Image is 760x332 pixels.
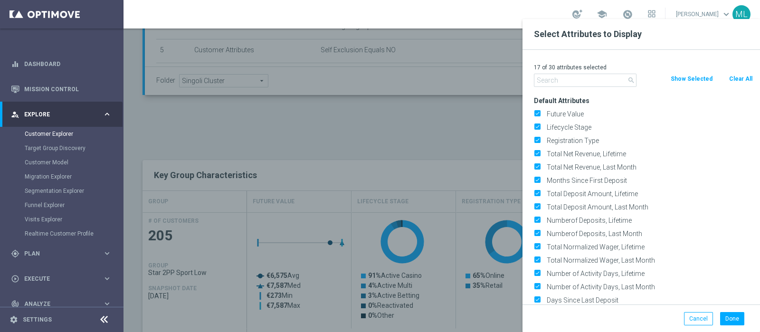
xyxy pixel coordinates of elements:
i: track_changes [11,300,19,308]
p: 17 of 30 attributes selected [534,64,753,71]
span: keyboard_arrow_down [721,9,731,19]
button: gps_fixed Plan keyboard_arrow_right [10,250,112,257]
div: Plan [11,249,103,258]
div: Target Group Discovery [25,141,123,155]
span: school [597,9,607,19]
button: play_circle_outline Execute keyboard_arrow_right [10,275,112,283]
div: Customer Model [25,155,123,170]
a: Migration Explorer [25,173,99,180]
label: Lifecycle Stage [543,123,753,132]
label: Months Since First Deposit [543,176,753,185]
div: Execute [11,275,103,283]
a: Settings [23,317,52,323]
a: Visits Explorer [25,216,99,223]
a: Target Group Discovery [25,144,99,152]
button: Mission Control [10,85,112,93]
label: Total Net Revenue, Lifetime [543,150,753,158]
label: Total Deposit Amount, Last Month [543,203,753,211]
a: Realtime Customer Profile [25,230,99,237]
label: Total Deposit Amount, Lifetime [543,190,753,198]
div: Visits Explorer [25,212,123,227]
div: Segmentation Explorer [25,184,123,198]
button: person_search Explore keyboard_arrow_right [10,111,112,118]
h3: Default Attributes [534,96,753,105]
i: person_search [11,110,19,119]
label: Total Net Revenue, Last Month [543,163,753,171]
label: Future Value [543,110,753,118]
button: Cancel [684,312,713,325]
div: Analyze [11,300,103,308]
a: Customer Explorer [25,130,99,138]
a: Customer Model [25,159,99,166]
h2: Select Attributes to Display [534,28,749,40]
a: Funnel Explorer [25,201,99,209]
i: equalizer [11,60,19,68]
span: Plan [24,251,103,256]
label: Number of Activity Days, Last Month [543,283,753,291]
i: play_circle_outline [11,275,19,283]
span: Explore [24,112,103,117]
label: Numberof Deposits, Lifetime [543,216,753,225]
label: Numberof Deposits, Last Month [543,229,753,238]
div: Dashboard [11,51,112,76]
div: Mission Control [11,76,112,102]
i: keyboard_arrow_right [103,299,112,308]
label: Total Normalized Wager, Lifetime [543,243,753,251]
div: ML [732,5,750,23]
i: gps_fixed [11,249,19,258]
div: Migration Explorer [25,170,123,184]
span: Execute [24,276,103,282]
span: Analyze [24,301,103,307]
a: [PERSON_NAME]keyboard_arrow_down [675,7,732,21]
div: Realtime Customer Profile [25,227,123,241]
button: equalizer Dashboard [10,60,112,68]
button: Clear All [728,74,753,84]
label: Registration Type [543,136,753,145]
i: keyboard_arrow_right [103,110,112,119]
div: Explore [11,110,103,119]
label: Total Normalized Wager, Last Month [543,256,753,265]
button: Show Selected [670,74,713,84]
i: search [627,76,635,84]
button: Done [720,312,744,325]
a: Dashboard [24,51,112,76]
div: Customer Explorer [25,127,123,141]
div: Funnel Explorer [25,198,123,212]
a: Mission Control [24,76,112,102]
label: Days Since Last Deposit [543,296,753,304]
button: track_changes Analyze keyboard_arrow_right [10,300,112,308]
input: Search [534,74,636,87]
i: keyboard_arrow_right [103,249,112,258]
label: Number of Activity Days, Lifetime [543,269,753,278]
a: Segmentation Explorer [25,187,99,195]
i: settings [9,315,18,324]
i: keyboard_arrow_right [103,274,112,283]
